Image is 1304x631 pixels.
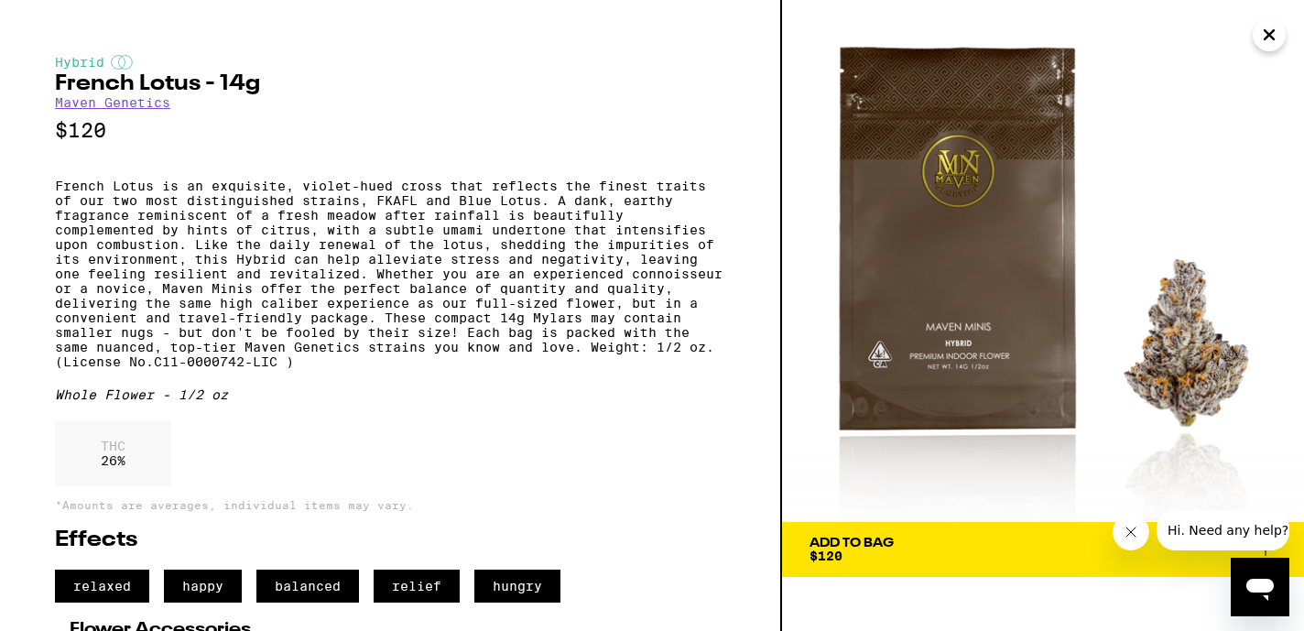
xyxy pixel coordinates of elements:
[164,570,242,603] span: happy
[55,529,725,551] h2: Effects
[1231,558,1289,616] iframe: Button to launch messaging window
[810,549,842,563] span: $120
[55,119,725,142] p: $120
[55,420,171,486] div: 26 %
[55,73,725,95] h2: French Lotus - 14g
[101,439,125,453] p: THC
[1113,514,1149,550] iframe: Close message
[55,95,170,110] a: Maven Genetics
[1253,18,1286,51] button: Close
[374,570,460,603] span: relief
[474,570,560,603] span: hungry
[111,55,133,70] img: hybridColor.svg
[55,387,725,402] div: Whole Flower - 1/2 oz
[810,537,894,549] div: Add To Bag
[256,570,359,603] span: balanced
[55,179,725,369] p: French Lotus is an exquisite, violet-hued cross that reflects the finest traits of our two most d...
[55,570,149,603] span: relaxed
[1157,510,1289,550] iframe: Message from company
[55,499,725,511] p: *Amounts are averages, individual items may vary.
[55,55,725,70] div: Hybrid
[782,522,1304,577] button: Add To Bag$120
